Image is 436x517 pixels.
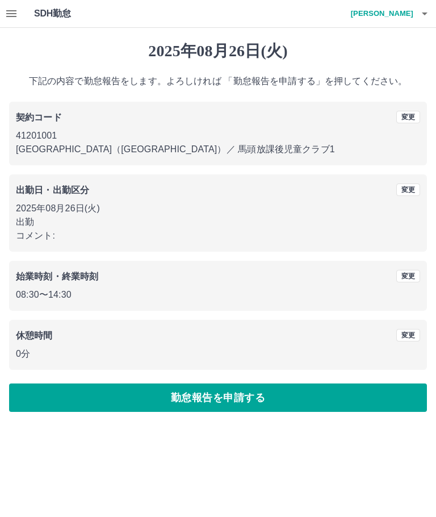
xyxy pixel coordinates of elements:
p: 2025年08月26日(火) [16,202,420,215]
p: 0分 [16,347,420,361]
b: 休憩時間 [16,331,53,340]
button: 変更 [396,111,420,123]
h1: 2025年08月26日(火) [9,41,427,61]
button: 変更 [396,329,420,341]
p: [GEOGRAPHIC_DATA]（[GEOGRAPHIC_DATA]） ／ 馬頭放課後児童クラブ1 [16,143,420,156]
b: 始業時刻・終業時刻 [16,272,98,281]
p: 08:30 〜 14:30 [16,288,420,302]
button: 勤怠報告を申請する [9,383,427,412]
p: 下記の内容で勤怠報告をします。よろしければ 「勤怠報告を申請する」を押してください。 [9,74,427,88]
b: 契約コード [16,112,62,122]
button: 変更 [396,184,420,196]
p: 出勤 [16,215,420,229]
p: コメント: [16,229,420,243]
b: 出勤日・出勤区分 [16,185,89,195]
button: 変更 [396,270,420,282]
p: 41201001 [16,129,420,143]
